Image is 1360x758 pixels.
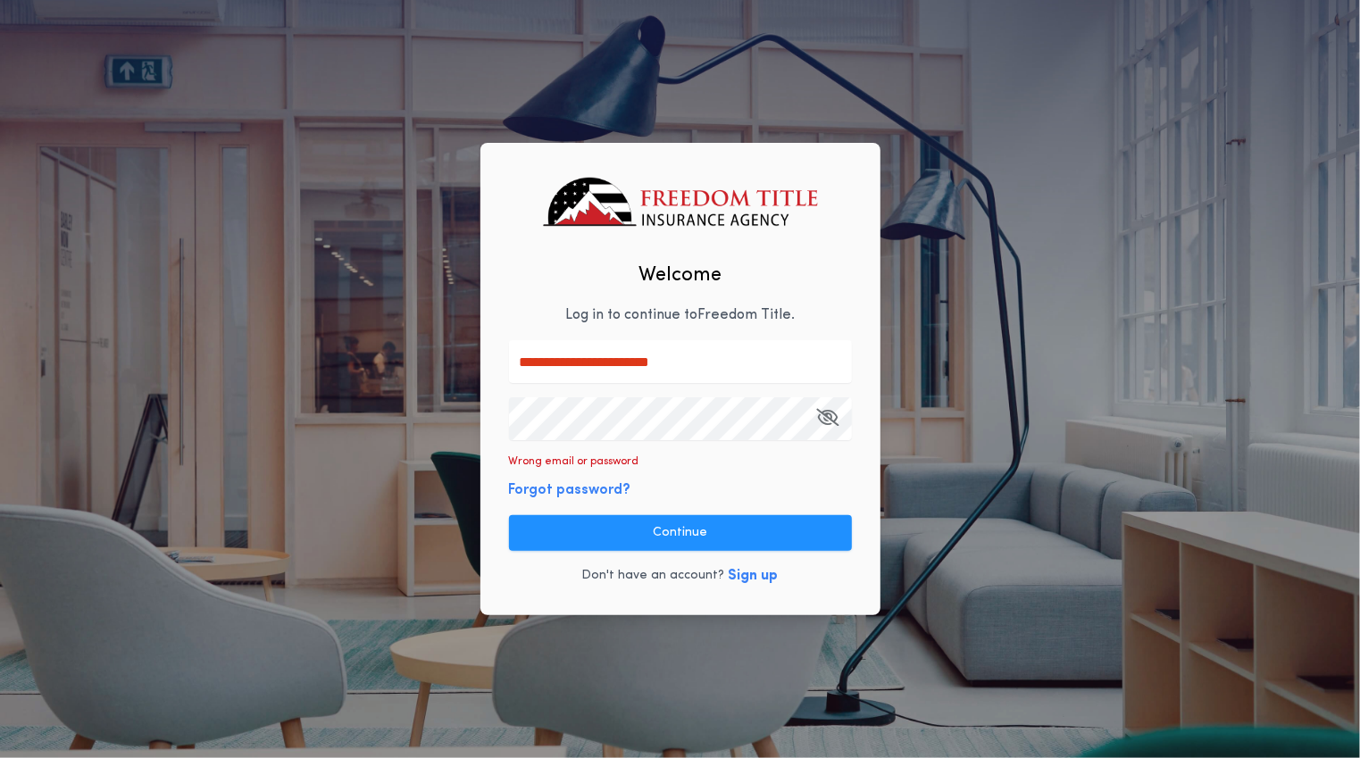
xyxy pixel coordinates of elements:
button: Continue [509,515,852,551]
h2: Welcome [638,261,722,290]
img: logo [543,178,817,227]
p: Don't have an account? [582,567,725,585]
p: Wrong email or password [509,454,639,469]
button: Sign up [729,565,779,587]
button: Forgot password? [509,479,631,501]
p: Log in to continue to Freedom Title . [565,304,795,326]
